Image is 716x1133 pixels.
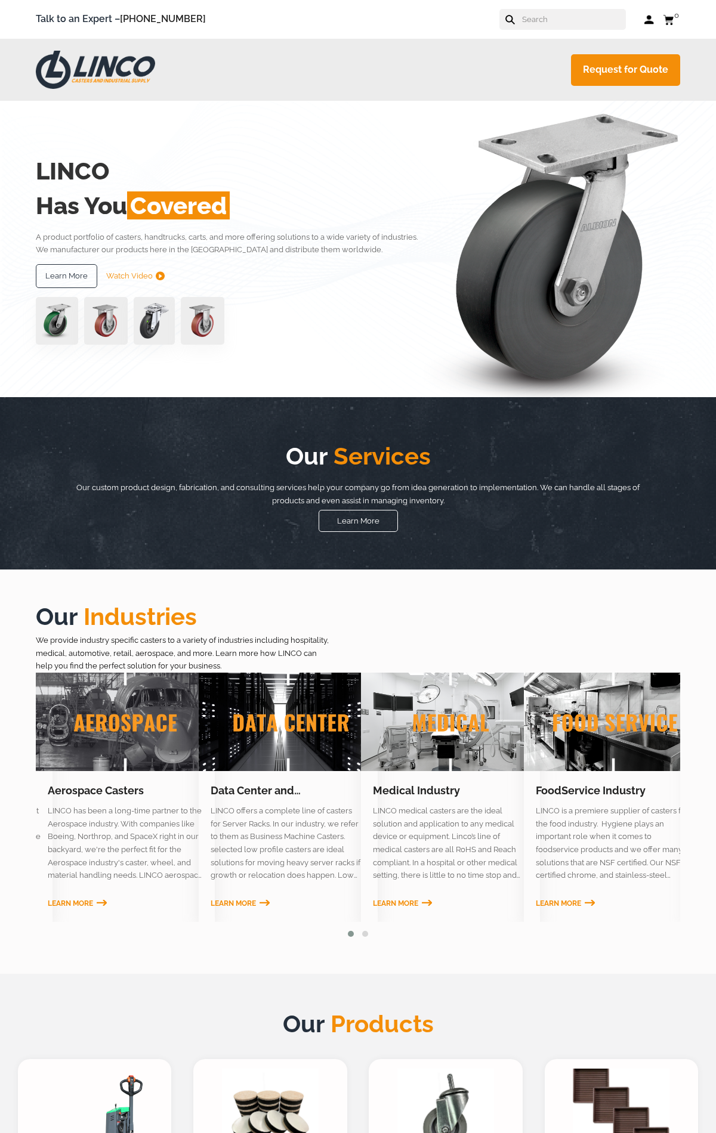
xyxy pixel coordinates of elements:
[36,634,334,673] p: We provide industry specific casters to a variety of industries including hospitality, medical, a...
[72,439,644,473] h2: Our
[36,264,97,288] a: Learn More
[78,602,197,630] span: Industries
[674,11,679,20] span: 0
[48,784,144,797] a: Aerospace Casters
[36,154,421,188] h2: LINCO
[48,899,93,908] span: Learn More
[571,54,680,86] a: Request for Quote
[48,899,107,908] a: Learn More
[536,899,595,908] a: Learn More
[36,51,155,89] img: LINCO CASTERS & INDUSTRIAL SUPPLY
[36,231,421,256] p: A product portfolio of casters, handtrucks, carts, and more offering solutions to a wide variety ...
[181,297,224,345] img: capture-59611-removebg-preview-1.png
[211,899,270,908] a: Learn More
[524,804,703,882] section: LINCO is a premiere supplier of casters for the food industry. Hygiene plays an important role wh...
[211,899,256,908] span: Learn More
[84,297,128,345] img: capture-59611-removebg-preview-1.png
[325,1010,434,1038] span: Products
[120,13,206,24] a: [PHONE_NUMBER]
[127,191,230,219] span: Covered
[373,899,418,908] span: Learn More
[36,11,206,27] span: Talk to an Expert –
[134,297,174,345] img: lvwpp200rst849959jpg-30522-removebg-preview-1.png
[663,12,680,27] a: 0
[644,14,654,26] a: Log in
[536,899,581,908] span: Learn More
[536,784,646,797] a: FoodService Industry
[424,101,680,397] img: linco_caster
[36,188,421,223] h2: Has You
[199,804,378,882] section: LINCO offers a complete line of casters for Server Racks. In our industry, we refer to them as Bu...
[72,481,644,507] p: Our custom product design, fabrication, and consulting services help your company go from idea ge...
[373,784,460,797] a: Medical Industry
[328,442,431,470] span: Services
[373,899,432,908] a: Learn More
[36,804,215,882] section: LINCO has been a long-time partner to the Aerospace industry. With companies like Boeing, Northro...
[361,804,540,882] section: LINCO medical casters are the ideal solution and application to any medical device or equipment. ...
[156,271,165,280] img: subtract.png
[211,784,301,812] a: Data Center and Semiconductor
[106,264,165,288] a: Watch Video
[521,9,626,30] input: Search
[36,599,680,634] h2: Our
[36,297,78,345] img: pn3orx8a-94725-1-1-.png
[319,510,398,532] a: Learn More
